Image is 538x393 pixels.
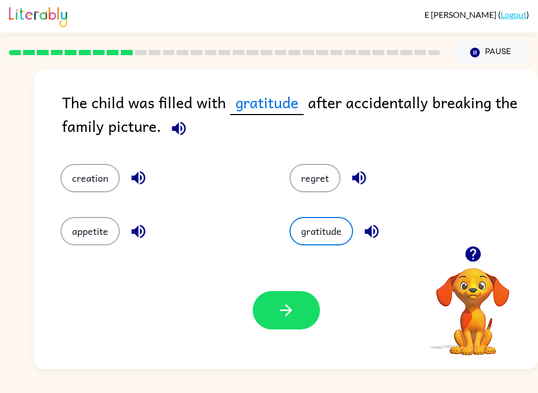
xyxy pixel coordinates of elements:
button: appetite [60,217,120,245]
video: Your browser must support playing .mp4 files to use Literably. Please try using another browser. [420,252,525,357]
button: creation [60,164,120,192]
button: Pause [453,40,529,65]
button: regret [289,164,340,192]
div: The child was filled with after accidentally breaking the family picture. [62,90,538,143]
span: gratitude [230,90,304,115]
div: ( ) [425,9,529,19]
button: gratitude [289,217,353,245]
span: E [PERSON_NAME] [425,9,498,19]
img: Literably [9,4,67,27]
a: Logout [501,9,526,19]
